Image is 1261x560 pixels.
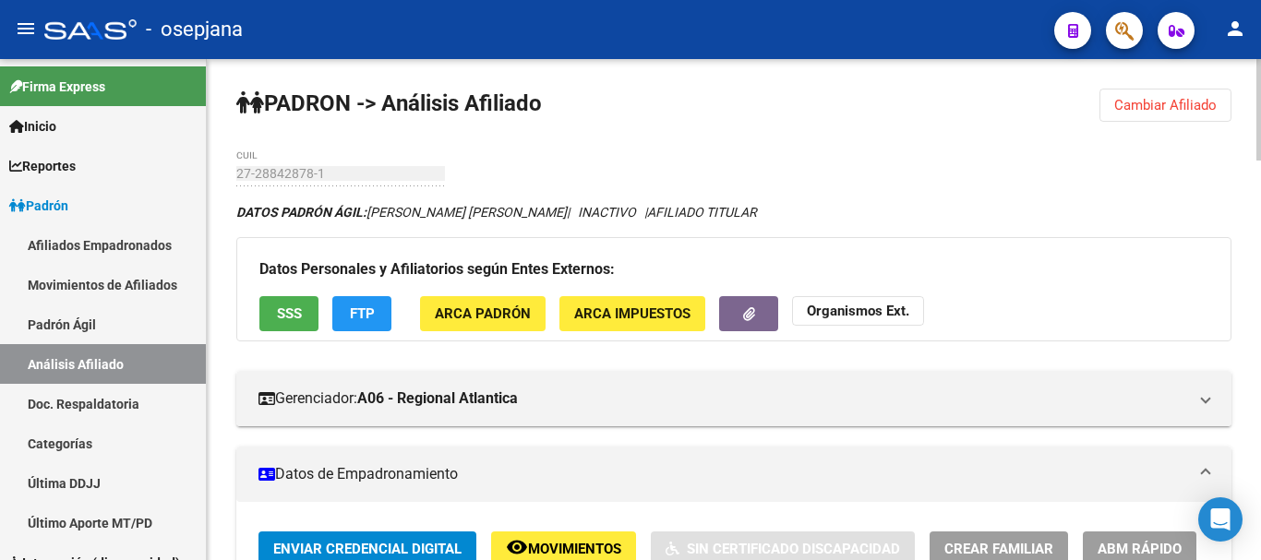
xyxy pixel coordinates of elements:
[1098,541,1182,557] span: ABM Rápido
[277,306,302,323] span: SSS
[9,77,105,97] span: Firma Express
[1198,497,1243,542] div: Open Intercom Messenger
[647,205,757,220] span: AFILIADO TITULAR
[357,388,518,409] strong: A06 - Regional Atlantica
[236,205,567,220] span: [PERSON_NAME] [PERSON_NAME]
[9,116,56,137] span: Inicio
[944,541,1053,557] span: Crear Familiar
[1224,18,1246,40] mat-icon: person
[506,536,528,558] mat-icon: remove_red_eye
[9,156,76,176] span: Reportes
[559,296,705,330] button: ARCA Impuestos
[435,306,531,323] span: ARCA Padrón
[236,90,542,116] strong: PADRON -> Análisis Afiliado
[236,447,1231,502] mat-expansion-panel-header: Datos de Empadronamiento
[259,256,1208,282] h3: Datos Personales y Afiliatorios según Entes Externos:
[574,306,691,323] span: ARCA Impuestos
[792,296,924,325] button: Organismos Ext.
[350,306,375,323] span: FTP
[146,9,243,50] span: - osepjana
[528,541,621,557] span: Movimientos
[807,304,909,320] strong: Organismos Ext.
[1114,97,1217,113] span: Cambiar Afiliado
[273,541,462,557] span: Enviar Credencial Digital
[258,388,1187,409] mat-panel-title: Gerenciador:
[236,371,1231,426] mat-expansion-panel-header: Gerenciador:A06 - Regional Atlantica
[259,296,318,330] button: SSS
[420,296,546,330] button: ARCA Padrón
[9,196,68,216] span: Padrón
[236,205,757,220] i: | INACTIVO |
[236,205,366,220] strong: DATOS PADRÓN ÁGIL:
[15,18,37,40] mat-icon: menu
[332,296,391,330] button: FTP
[258,464,1187,484] mat-panel-title: Datos de Empadronamiento
[1099,89,1231,122] button: Cambiar Afiliado
[687,541,900,557] span: Sin Certificado Discapacidad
